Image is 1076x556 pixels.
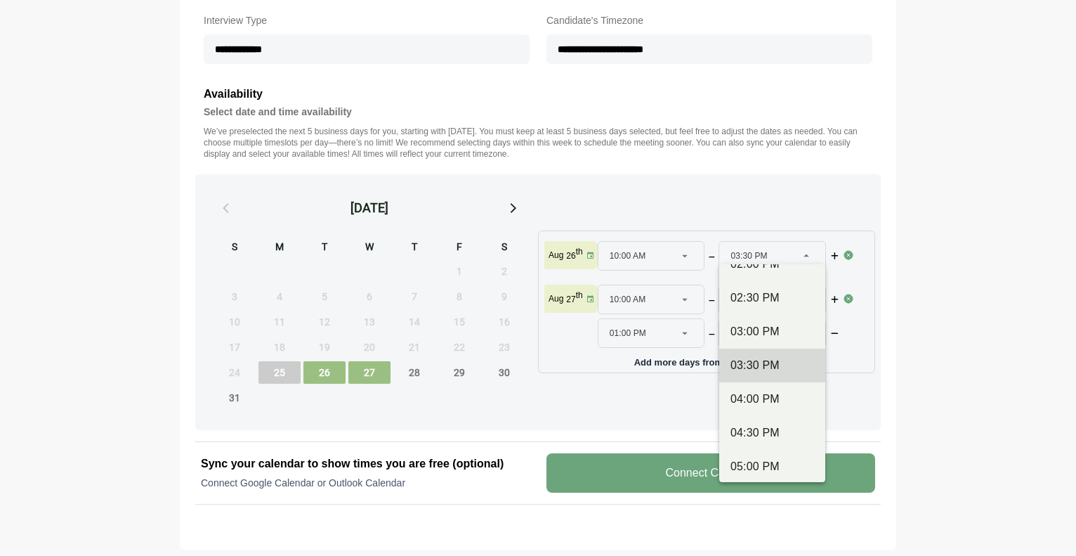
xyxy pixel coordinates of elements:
[348,311,391,333] span: Wednesday, August 13, 2025
[438,361,480,384] span: Friday, August 29, 2025
[303,239,346,257] div: T
[730,242,767,270] span: 03:30 PM
[303,361,346,384] span: Tuesday, August 26, 2025
[544,352,869,367] p: Add more days from the calendar
[610,319,646,347] span: 01:00 PM
[214,361,256,384] span: Sunday, August 24, 2025
[348,336,391,358] span: Wednesday, August 20, 2025
[393,239,435,257] div: T
[438,285,480,308] span: Friday, August 8, 2025
[214,336,256,358] span: Sunday, August 17, 2025
[730,256,814,273] div: 02:00 PM
[549,250,563,261] p: Aug
[393,361,435,384] span: Thursday, August 28, 2025
[204,85,872,103] h3: Availability
[204,12,530,29] label: Interview Type
[730,290,814,306] div: 02:30 PM
[576,247,583,257] sup: th
[730,458,814,475] div: 05:00 PM
[483,260,525,283] span: Saturday, August 2, 2025
[566,251,575,261] strong: 26
[303,311,346,333] span: Tuesday, August 12, 2025
[610,242,646,270] span: 10:00 AM
[204,103,872,120] h4: Select date and time availability
[730,323,814,340] div: 03:00 PM
[214,311,256,333] span: Sunday, August 10, 2025
[348,285,391,308] span: Wednesday, August 6, 2025
[438,311,480,333] span: Friday, August 15, 2025
[393,311,435,333] span: Thursday, August 14, 2025
[546,453,875,493] v-button: Connect Calander
[483,311,525,333] span: Saturday, August 16, 2025
[393,336,435,358] span: Thursday, August 21, 2025
[483,336,525,358] span: Saturday, August 23, 2025
[201,455,530,472] h2: Sync your calendar to show times you are free (optional)
[483,239,525,257] div: S
[610,285,646,313] span: 10:00 AM
[348,239,391,257] div: W
[258,311,301,333] span: Monday, August 11, 2025
[730,357,814,374] div: 03:30 PM
[438,260,480,283] span: Friday, August 1, 2025
[483,285,525,308] span: Saturday, August 9, 2025
[258,239,301,257] div: M
[730,391,814,408] div: 04:00 PM
[258,285,301,308] span: Monday, August 4, 2025
[438,336,480,358] span: Friday, August 22, 2025
[546,12,872,29] label: Candidate's Timezone
[348,361,391,384] span: Wednesday, August 27, 2025
[258,361,301,384] span: Monday, August 25, 2025
[258,336,301,358] span: Monday, August 18, 2025
[201,476,530,490] p: Connect Google Calendar or Outlook Calendar
[303,336,346,358] span: Tuesday, August 19, 2025
[393,285,435,308] span: Thursday, August 7, 2025
[438,239,480,257] div: F
[549,293,563,304] p: Aug
[566,295,575,304] strong: 27
[483,361,525,384] span: Saturday, August 30, 2025
[576,290,583,300] sup: th
[303,285,346,308] span: Tuesday, August 5, 2025
[214,285,256,308] span: Sunday, August 3, 2025
[730,425,814,441] div: 04:30 PM
[214,239,256,257] div: S
[214,387,256,409] span: Sunday, August 31, 2025
[350,198,388,218] div: [DATE]
[204,126,872,160] p: We’ve preselected the next 5 business days for you, starting with [DATE]. You must keep at least ...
